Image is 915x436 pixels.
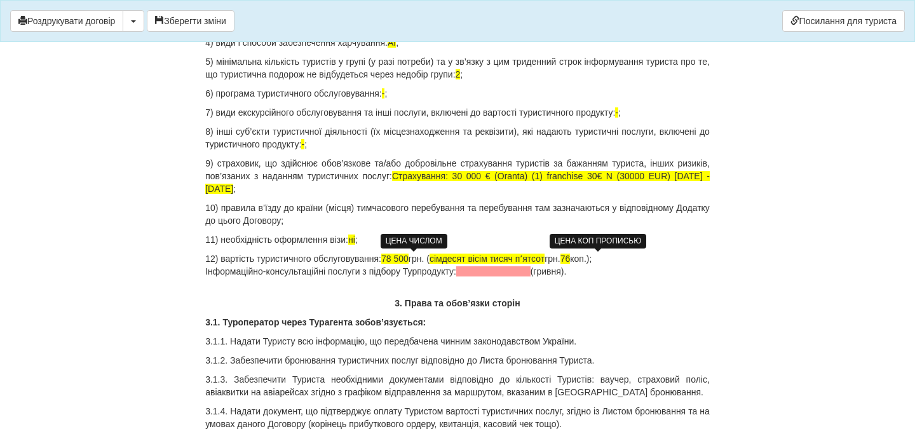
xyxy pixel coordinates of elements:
[205,171,710,194] span: Страхування: 30 000 € (Oranta) (1) franchise 30€ N (30000 EUR) [DATE] - [DATE]
[205,106,710,119] p: 7) види екскурсійного обслуговування та інші послуги, включені до вартості туристичного продукту: ;
[205,373,710,399] p: 3.1.3. Забезпечити Туриста необхідними документами відповідно до кількості Туристів: ваучер, стра...
[381,234,447,249] div: ЦЕНА ЧИСЛОМ
[10,10,123,32] button: Роздрукувати договір
[382,88,385,99] span: -
[205,201,710,227] p: 10) правила в’їзду до країни (місця) тимчасового перебування та перебування там зазначаються у ві...
[430,254,545,264] span: сімдесят вісім тисяч пʼятсот
[550,234,647,249] div: ЦЕНА КОП ПРОПИСЬЮ
[381,254,409,264] span: 78 500
[205,55,710,81] p: 5) мінімальна кількість туристів у групі (у разі потреби) та у зв’язку з цим триденний строк інфо...
[205,252,710,278] p: 12) вартість туристичного обслуговування: грн. ( грн. коп.); Інформаційно-консультаційні послуги ...
[348,235,355,245] span: ні
[147,10,234,32] button: Зберегти зміни
[205,36,710,49] p: 4) види і способи забезпечення харчування: ;
[205,405,710,430] p: 3.1.4. Надати документ, що підтверджує оплату Туристом вартості туристичних послуг, згідно із Лис...
[615,107,618,118] span: -
[205,335,710,348] p: 3.1.1. Надати Туристу всю інформацію, що передбачена чинним законодавством України.
[205,297,710,310] p: 3. Права та обов’язки сторін
[560,254,571,264] span: 76
[205,233,710,246] p: 11) необхідність оформлення візи: ;
[205,87,710,100] p: 6) програма туристичного обслуговування: ;
[205,316,710,329] p: 3.1. Туроператор через Турагента зобов’язується:
[301,139,304,149] span: -
[205,157,710,195] p: 9) страховик, що здійснює обов’язкове та/або добровільне страхування туристів за бажанням туриста...
[782,10,905,32] a: Посилання для туриста
[456,69,461,79] span: 2
[205,354,710,367] p: 3.1.2. Забезпечити бронювання туристичних послуг відповідно до Листа бронювання Туриста.
[388,37,396,48] span: AI
[205,125,710,151] p: 8) інші суб’єкти туристичної діяльності (їх місцезнаходження та реквізити), які надають туристичн...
